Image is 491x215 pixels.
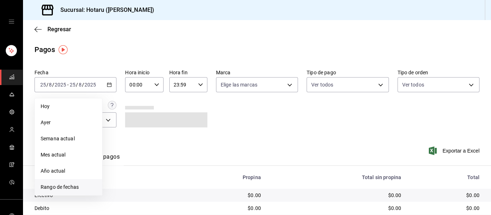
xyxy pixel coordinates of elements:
button: open drawer [9,19,14,24]
span: / [52,82,54,88]
input: ---- [84,82,96,88]
span: Ayer [41,119,96,126]
span: / [76,82,78,88]
div: Propina [190,174,261,180]
label: Tipo de pago [307,70,389,75]
label: Fecha [35,70,116,75]
div: Total sin propina [272,174,401,180]
img: Tooltip marker [59,45,68,54]
label: Tipo de orden [398,70,479,75]
div: Debito [35,205,179,212]
label: Hora fin [169,70,207,75]
label: Hora inicio [125,70,163,75]
button: Ver pagos [93,153,120,165]
button: Exportar a Excel [430,146,479,155]
span: Regresar [47,26,71,33]
div: $0.00 [413,192,479,199]
span: Rango de fechas [41,183,96,191]
input: -- [49,82,52,88]
input: -- [78,82,82,88]
input: -- [69,82,76,88]
h3: Sucursal: Hotaru ([PERSON_NAME]) [55,6,154,14]
div: $0.00 [413,205,479,212]
button: Regresar [35,26,71,33]
div: Tipo de pago [35,174,179,180]
span: Ver todos [402,81,424,88]
div: $0.00 [190,192,261,199]
div: $0.00 [272,205,401,212]
span: / [82,82,84,88]
span: Año actual [41,167,96,175]
input: -- [40,82,46,88]
span: Elige las marcas [221,81,257,88]
div: $0.00 [272,192,401,199]
div: Pagos [35,44,55,55]
div: $0.00 [190,205,261,212]
div: Total [413,174,479,180]
span: - [67,82,69,88]
span: Mes actual [41,151,96,159]
span: / [46,82,49,88]
input: ---- [54,82,66,88]
div: Efectivo [35,192,179,199]
label: Marca [216,70,298,75]
span: Hoy [41,103,96,110]
span: Semana actual [41,135,96,142]
span: Ver todos [311,81,333,88]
